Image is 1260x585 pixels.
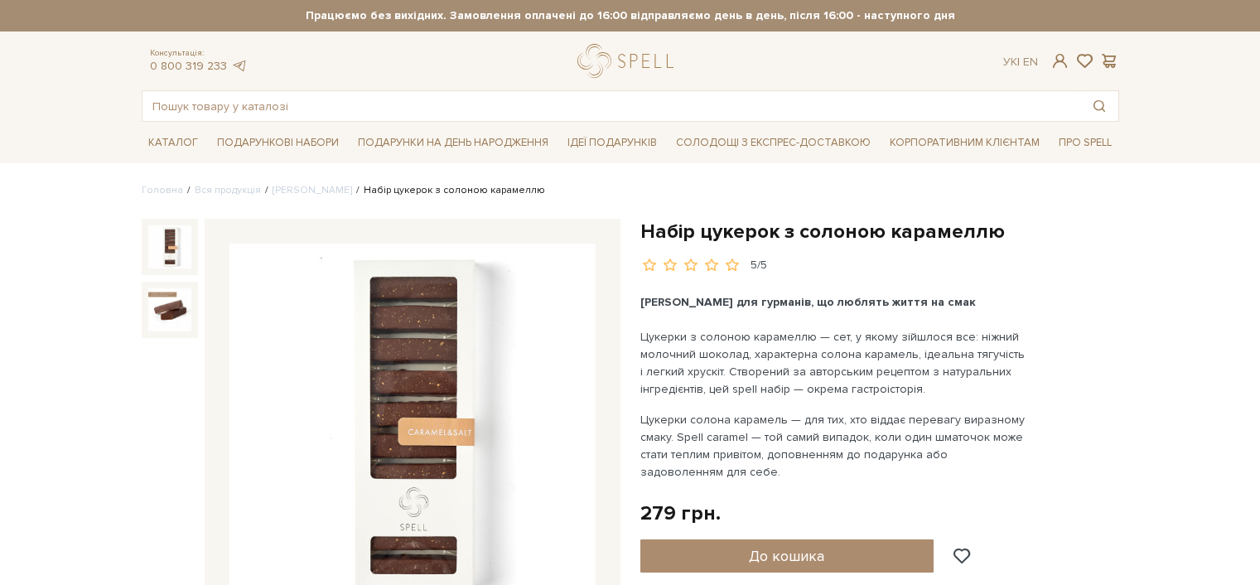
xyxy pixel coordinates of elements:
a: Каталог [142,130,205,156]
a: Вся продукція [195,184,261,196]
a: Подарунки на День народження [351,130,555,156]
a: logo [577,44,681,78]
span: Консультація: [150,48,248,59]
span: | [1017,55,1020,69]
button: До кошика [640,539,934,573]
img: Набір цукерок з солоною карамеллю [148,288,191,331]
a: Головна [142,184,183,196]
strong: Працюємо без вихідних. Замовлення оплачені до 16:00 відправляємо день в день, після 16:00 - насту... [142,8,1119,23]
div: 5/5 [751,258,767,273]
span: Цукерки з солоною карамеллю — сет, у якому зійшлося все: ніжний молочний шоколад, характерна соло... [640,330,1028,396]
span: До кошика [749,547,824,565]
img: Набір цукерок з солоною карамеллю [148,225,191,268]
a: Солодощі з експрес-доставкою [669,128,877,157]
a: Ідеї подарунків [561,130,664,156]
a: Подарункові набори [210,130,345,156]
a: 0 800 319 233 [150,59,227,73]
a: Про Spell [1052,130,1118,156]
a: En [1023,55,1038,69]
a: telegram [231,59,248,73]
input: Пошук товару у каталозі [142,91,1080,121]
a: [PERSON_NAME] [273,184,352,196]
a: Корпоративним клієнтам [883,130,1046,156]
div: Ук [1003,55,1038,70]
div: 279 грн. [640,500,721,526]
span: Цукерки солона карамель — для тих, хто віддає перевагу виразному смаку. Spell caramel — той самий... [640,413,1028,479]
h1: Набір цукерок з солоною карамеллю [640,219,1119,244]
li: Набір цукерок з солоною карамеллю [352,183,545,198]
span: [PERSON_NAME] для гурманів, що люблять життя на смак [640,295,976,309]
button: Пошук товару у каталозі [1080,91,1118,121]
